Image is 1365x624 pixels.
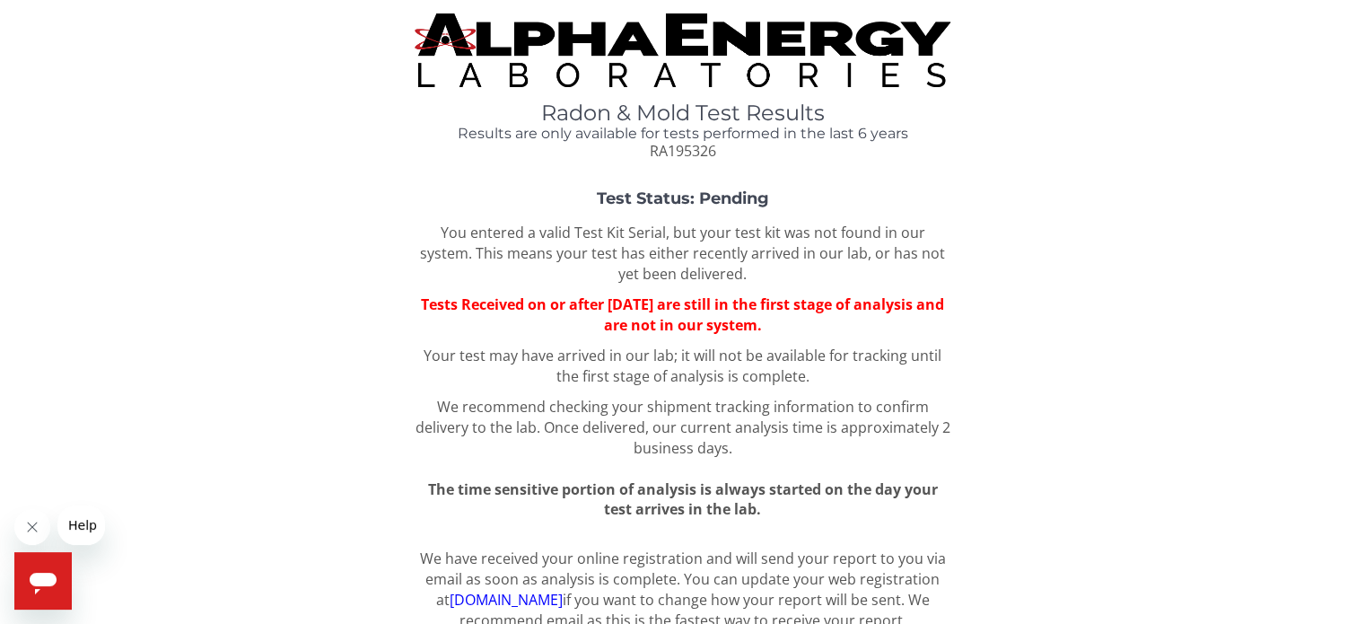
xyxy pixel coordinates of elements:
p: Your test may have arrived in our lab; it will not be available for tracking until the first stag... [415,346,949,387]
h1: Radon & Mold Test Results [415,101,949,125]
iframe: Close message [14,509,50,545]
span: Once delivered, our current analysis time is approximately 2 business days. [543,417,949,458]
span: We recommend checking your shipment tracking information to confirm delivery to the lab. [415,397,928,437]
iframe: Button to launch messaging window [14,552,72,610]
strong: Test Status: Pending [596,189,768,208]
span: Tests Received on or after [DATE] are still in the first stage of analysis and are not in our sys... [421,294,944,335]
p: You entered a valid Test Kit Serial, but your test kit was not found in our system. This means yo... [415,223,949,285]
img: TightCrop.jpg [415,13,949,87]
a: [DOMAIN_NAME] [449,590,562,610]
span: RA195326 [649,141,715,161]
iframe: Message from company [57,505,105,545]
span: The time sensitive portion of analysis is always started on the day your test arrives in the lab. [427,479,937,520]
h4: Results are only available for tests performed in the last 6 years [415,126,949,142]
